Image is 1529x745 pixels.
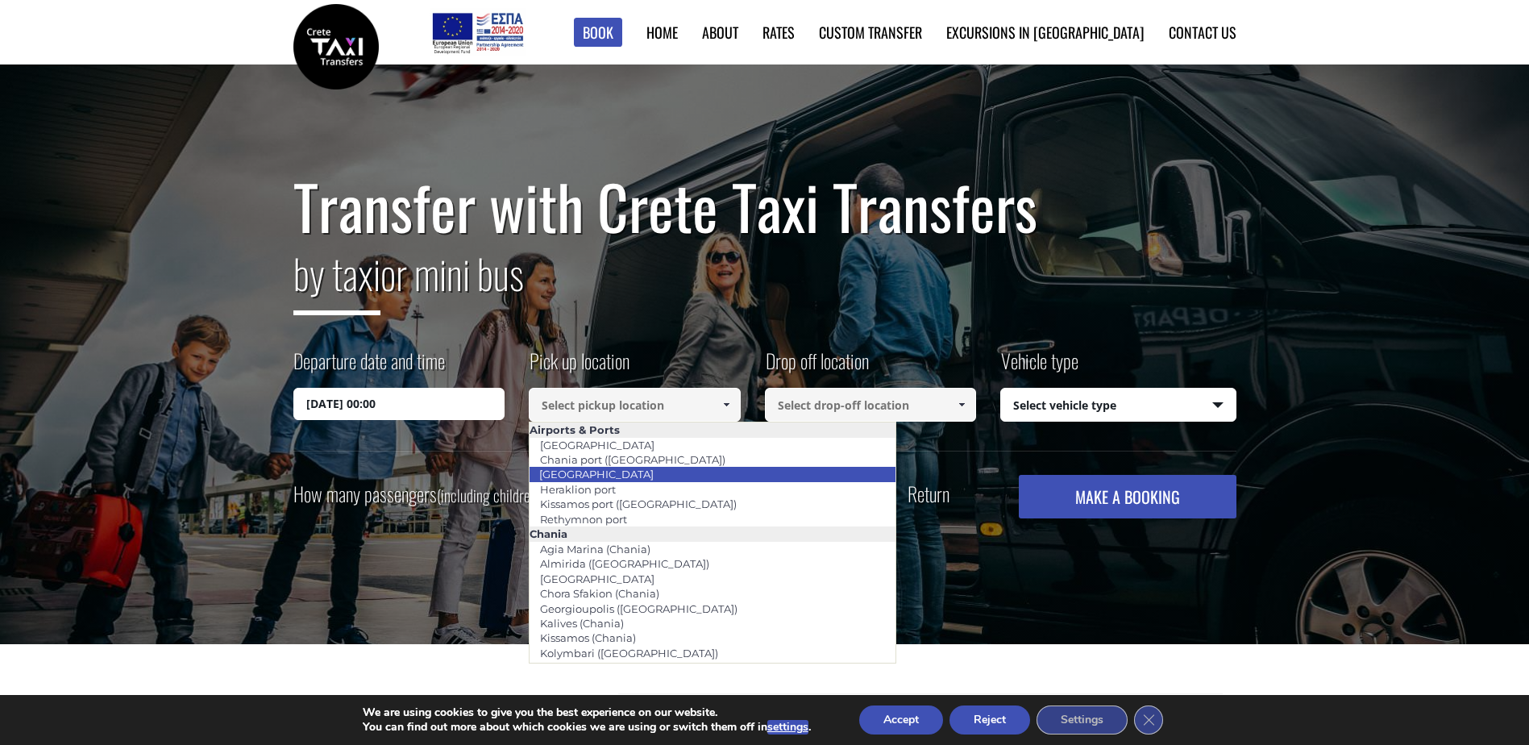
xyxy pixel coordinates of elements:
a: Agia Marina (Chania) [530,538,661,560]
a: Chora Sfakion (Chania) [530,582,670,605]
h2: or mini bus [293,240,1236,327]
input: Select pickup location [529,388,741,422]
button: Settings [1037,705,1128,735]
a: Rates [762,22,795,43]
a: Rethymnon port [530,508,638,531]
a: Kissamos (Chania) [530,626,646,649]
label: Pick up location [529,347,629,388]
a: Georgioupolis ([GEOGRAPHIC_DATA]) [530,597,748,620]
a: Kalives (Chania) [530,612,634,635]
label: How many passengers ? [293,475,550,514]
a: Home [646,22,678,43]
li: Chania [530,526,895,541]
a: [GEOGRAPHIC_DATA] [530,434,665,456]
label: Vehicle type [1000,347,1078,388]
a: Kolymbari ([GEOGRAPHIC_DATA]) [530,642,729,664]
label: Drop off location [765,347,869,388]
p: You can find out more about which cookies we are using or switch them off in . [363,720,811,735]
a: Show All Items [949,388,975,422]
img: Crete Taxi Transfers | Safe Taxi Transfer Services from to Heraklion Airport, Chania Airport, Ret... [293,4,379,89]
p: We are using cookies to give you the best experience on our website. [363,705,811,720]
span: Select vehicle type [1001,389,1236,422]
button: Accept [859,705,943,735]
a: Almirida ([GEOGRAPHIC_DATA]) [530,552,720,575]
a: Chania port ([GEOGRAPHIC_DATA]) [530,448,736,471]
h1: Transfer with Crete Taxi Transfers [293,173,1236,240]
a: Crete Taxi Transfers | Safe Taxi Transfer Services from to Heraklion Airport, Chania Airport, Ret... [293,36,379,53]
li: Airports & Ports [530,422,895,437]
button: settings [767,720,808,735]
a: Heraklion port [530,478,626,501]
a: Custom Transfer [819,22,922,43]
img: e-bannersEUERDF180X90.jpg [430,8,526,56]
a: Book [574,18,622,48]
button: Close GDPR Cookie Banner [1134,705,1163,735]
input: Select drop-off location [765,388,977,422]
a: About [702,22,738,43]
small: (including children) [437,483,541,507]
a: Contact us [1169,22,1236,43]
span: by taxi [293,243,380,315]
a: Show All Items [713,388,739,422]
a: Kissamos port ([GEOGRAPHIC_DATA]) [530,493,747,515]
div: [GEOGRAPHIC_DATA] [618,693,1223,729]
label: Departure date and time [293,347,445,388]
button: MAKE A BOOKING [1019,475,1236,518]
a: Excursions in [GEOGRAPHIC_DATA] [946,22,1145,43]
label: Return [908,484,949,504]
a: [GEOGRAPHIC_DATA] [529,463,664,485]
button: Reject [949,705,1030,735]
a: [GEOGRAPHIC_DATA] [530,568,665,590]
